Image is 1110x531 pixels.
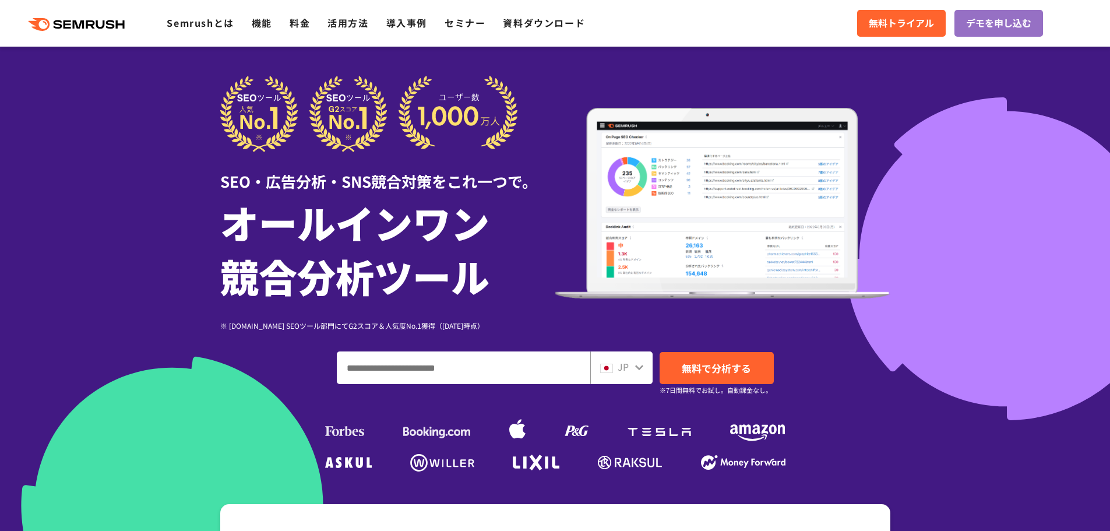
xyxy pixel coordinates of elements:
[682,361,751,375] span: 無料で分析する
[503,16,585,30] a: 資料ダウンロード
[327,16,368,30] a: 活用方法
[857,10,946,37] a: 無料トライアル
[252,16,272,30] a: 機能
[220,195,555,303] h1: オールインワン 競合分析ツール
[167,16,234,30] a: Semrushとは
[660,352,774,384] a: 無料で分析する
[386,16,427,30] a: 導入事例
[966,16,1031,31] span: デモを申し込む
[445,16,485,30] a: セミナー
[220,320,555,331] div: ※ [DOMAIN_NAME] SEOツール部門にてG2スコア＆人気度No.1獲得（[DATE]時点）
[290,16,310,30] a: 料金
[220,152,555,192] div: SEO・広告分析・SNS競合対策をこれ一つで。
[660,385,772,396] small: ※7日間無料でお試し。自動課金なし。
[869,16,934,31] span: 無料トライアル
[337,352,590,384] input: ドメイン、キーワードまたはURLを入力してください
[618,360,629,374] span: JP
[954,10,1043,37] a: デモを申し込む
